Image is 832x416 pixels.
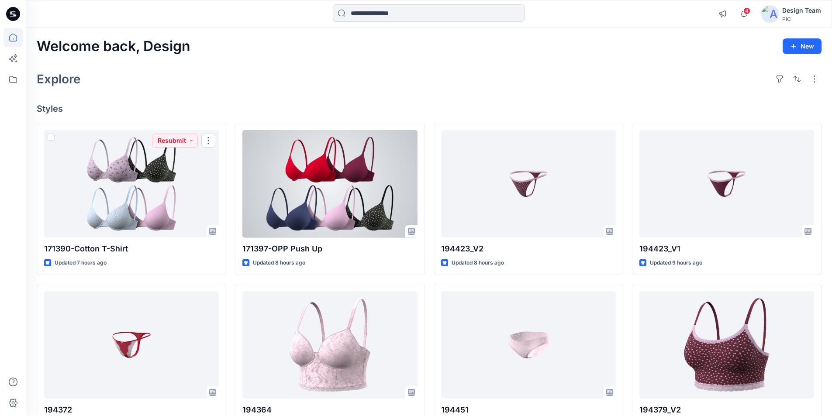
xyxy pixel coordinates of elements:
a: 194364 [242,291,417,399]
p: 171390-Cotton T-Shirt [44,243,219,255]
div: PIC [782,16,821,22]
p: Updated 9 hours ago [650,258,702,268]
p: Updated 8 hours ago [253,258,305,268]
h4: Styles [37,103,822,114]
a: 194379_V2 [639,291,814,399]
a: 194423_V2 [441,130,616,238]
p: 194423_V1 [639,243,814,255]
a: 194451 [441,291,616,399]
button: New [783,38,822,54]
a: 171390-Cotton T-Shirt [44,130,219,238]
div: Design Team [782,5,821,16]
a: 194423_V1 [639,130,814,238]
a: 171397-OPP Push Up [242,130,417,238]
a: 194372 [44,291,219,399]
img: avatar [761,5,779,23]
h2: Explore [37,72,81,86]
h2: Welcome back, Design [37,38,190,55]
p: 194451 [441,404,616,416]
p: 194364 [242,404,417,416]
p: Updated 7 hours ago [55,258,107,268]
p: Updated 8 hours ago [452,258,504,268]
p: 194423_V2 [441,243,616,255]
span: 4 [743,7,750,14]
p: 194372 [44,404,219,416]
p: 171397-OPP Push Up [242,243,417,255]
p: 194379_V2 [639,404,814,416]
